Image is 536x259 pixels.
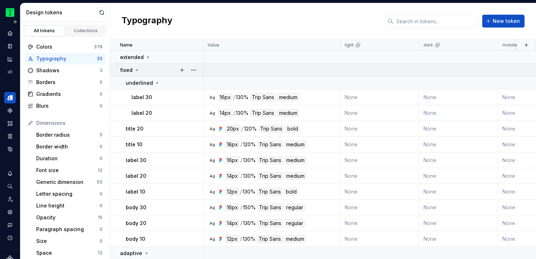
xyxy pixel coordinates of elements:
a: Paragraph spacing0 [33,224,105,235]
span: New token [493,18,520,25]
td: None [419,184,498,200]
div: 35 [97,56,102,62]
div: Ag [209,110,215,116]
div: Trip Sans [257,204,283,211]
div: 0 [100,203,102,209]
a: Opacity15 [33,212,105,223]
div: Typography [36,55,97,62]
div: 12px [225,188,239,196]
div: medium [284,141,306,148]
div: 0 [100,79,102,85]
div: Dimensions [36,119,102,127]
td: None [419,231,498,247]
div: Trip Sans [250,93,276,101]
div: Blurs [36,102,100,109]
td: None [419,215,498,231]
td: None [419,121,498,137]
div: Border width [36,143,100,150]
a: Colors378 [25,41,105,53]
div: All tokens [27,28,62,34]
div: Trip Sans [257,172,283,180]
div: 120% [243,141,256,148]
div: 16px [225,156,240,164]
div: Trip Sans [257,156,283,164]
a: Documentation [4,40,16,52]
div: 0 [100,144,102,150]
div: regular [284,219,305,227]
div: Analytics [4,53,16,65]
button: Search ⌘K [4,181,16,192]
div: 0 [100,156,102,161]
div: Ag [209,236,215,242]
td: None [340,105,419,121]
p: body 10 [126,235,145,243]
p: mobile [502,42,517,48]
div: 14px [218,109,233,117]
div: / [240,235,242,243]
div: Ag [209,189,215,195]
td: None [419,105,498,121]
div: Notifications [4,168,16,179]
div: Ag [209,205,215,210]
a: Duration0 [33,153,105,164]
div: / [240,141,242,148]
div: / [240,172,242,180]
p: title 20 [126,125,143,132]
a: Border radius5 [33,129,105,141]
div: Ag [209,220,215,226]
button: Expand sidebar [10,17,20,27]
div: Opacity [36,214,98,221]
div: Design tokens [26,9,97,16]
td: None [340,184,419,200]
div: medium [284,235,306,243]
div: Ag [209,126,215,132]
div: 130% [236,93,249,101]
div: Space [36,249,98,256]
a: Typography35 [25,53,105,64]
a: Border width0 [33,141,105,152]
a: Settings [4,206,16,218]
div: bold [286,125,300,133]
div: Shadows [36,67,100,74]
a: Blurs0 [25,100,105,112]
div: 12 [98,250,102,256]
div: Line height [36,202,100,209]
div: bold [284,188,298,196]
div: 130% [243,156,256,164]
div: Ag [209,173,215,179]
td: None [419,137,498,152]
div: Components [4,105,16,116]
div: 0 [100,191,102,197]
div: medium [284,156,306,164]
p: body 20 [126,220,146,227]
a: Design tokens [4,92,16,103]
div: Code automation [4,66,16,78]
a: Generic dimension55 [33,176,105,188]
td: None [340,231,419,247]
div: / [240,188,242,196]
p: body 30 [126,204,146,211]
a: Shadows3 [25,65,105,76]
p: adaptive [120,250,142,257]
div: 0 [100,103,102,109]
a: Data sources [4,143,16,155]
p: underlined [126,79,153,87]
div: Letter spacing [36,190,100,197]
div: / [233,93,235,101]
div: 16px [225,204,240,211]
a: Home [4,28,16,39]
div: Invite team [4,194,16,205]
a: Size0 [33,235,105,247]
div: Font size [36,167,98,174]
a: Line height0 [33,200,105,211]
div: Duration [36,155,100,162]
div: 130% [236,109,249,117]
div: 16px [218,93,233,101]
p: fixed [120,67,133,74]
div: / [241,125,243,133]
div: Contact support [4,219,16,231]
